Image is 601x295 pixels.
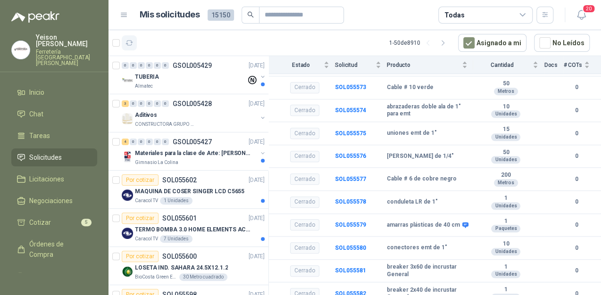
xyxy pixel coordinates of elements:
img: Company Logo [122,266,133,277]
div: Por cotizar [122,213,159,224]
b: 10 [473,103,538,111]
div: Unidades [491,248,520,255]
div: 0 [146,100,153,107]
th: Cantidad [473,56,544,74]
th: # COTs [563,56,601,74]
div: Unidades [491,202,520,210]
p: Gimnasio La Colina [135,159,178,166]
a: 0 0 0 0 0 0 GSOL005429[DATE] Company LogoTUBERIAAlmatec [122,60,267,90]
a: SOL055575 [335,130,366,137]
img: Company Logo [122,189,133,201]
b: 10 [473,240,538,248]
a: Negociaciones [11,192,97,210]
b: 1 [473,263,538,271]
a: SOL055579 [335,221,366,228]
div: 0 [138,139,145,145]
p: SOL055602 [162,177,197,183]
a: 3 0 0 0 0 0 GSOL005428[DATE] Company LogoAditivosCONSTRUCTORA GRUPO FIP [122,98,267,128]
span: 5 [81,219,92,226]
span: Producto [387,61,460,68]
img: Logo peakr [11,11,59,23]
b: abrazaderas doble ala de 1" para emt [387,103,467,118]
a: Órdenes de Compra [11,235,97,263]
b: 1 [473,195,538,202]
div: Unidades [491,110,520,118]
div: Cerrado [290,151,319,162]
p: MAQUINA DE COSER SINGER LCD C5655 [135,187,244,196]
div: 0 [154,62,161,69]
span: Solicitud [335,61,374,68]
div: Cerrado [290,197,319,208]
div: 30 Metro cuadrado [179,273,227,281]
img: Company Logo [122,75,133,86]
b: SOL055574 [335,107,366,114]
p: GSOL005427 [173,139,212,145]
p: GSOL005429 [173,62,212,69]
p: GSOL005428 [173,100,212,107]
span: Órdenes de Compra [29,239,88,260]
b: 0 [563,106,590,115]
span: Remisiones [29,271,64,281]
p: CONSTRUCTORA GRUPO FIP [135,121,194,128]
span: Chat [29,109,43,119]
div: 0 [130,62,137,69]
a: SOL055578 [335,198,366,205]
a: Por cotizarSOL055602[DATE] Company LogoMAQUINA DE COSER SINGER LCD C5655Caracol TV1 Unidades [109,171,268,209]
b: 15 [473,126,538,133]
b: 200 [473,172,538,179]
span: search [247,11,254,18]
a: Licitaciones [11,170,97,188]
div: 0 [146,139,153,145]
div: 0 [162,100,169,107]
p: Aditivos [135,111,157,120]
div: Todas [444,10,464,20]
img: Company Logo [122,228,133,239]
b: conectores emt de 1" [387,244,447,252]
div: 0 [162,62,169,69]
th: Docs [544,56,563,74]
b: SOL055577 [335,176,366,182]
b: 0 [563,244,590,253]
span: # COTs [563,61,582,68]
b: SOL055576 [335,153,366,159]
p: TUBERIA [135,73,159,82]
a: SOL055573 [335,84,366,90]
button: Asignado a mi [458,34,526,52]
div: Cerrado [290,82,319,93]
b: amarras plásticas de 40 cm [387,221,460,229]
span: Cantidad [473,61,531,68]
span: Inicio [29,87,44,98]
b: conduleta LR de 1" [387,198,438,206]
b: 0 [563,152,590,161]
div: 0 [154,139,161,145]
p: TERMO BOMBA 3.0 HOME ELEMENTS ACERO INOX [135,225,252,234]
a: Cotizar5 [11,213,97,231]
b: SOL055581 [335,267,366,274]
a: Chat [11,105,97,123]
a: Solicitudes [11,148,97,166]
b: 0 [563,266,590,275]
a: 4 0 0 0 0 0 GSOL005427[DATE] Company LogoMateriales para la clase de Arte: [PERSON_NAME]Gimnasio ... [122,136,267,166]
div: Cerrado [290,105,319,116]
p: [DATE] [249,61,265,70]
div: 0 [138,62,145,69]
p: [DATE] [249,214,265,223]
div: 0 [130,100,137,107]
div: Cerrado [290,265,319,277]
button: No Leídos [534,34,590,52]
p: SOL055601 [162,215,197,221]
img: Company Logo [122,113,133,124]
span: Tareas [29,131,50,141]
span: Cotizar [29,217,51,228]
div: Metros [494,88,518,95]
p: Caracol TV [135,235,158,243]
span: 15150 [208,9,234,21]
p: Materiales para la clase de Arte: [PERSON_NAME] [135,149,252,158]
div: 0 [138,100,145,107]
b: 0 [563,129,590,138]
a: Remisiones [11,267,97,285]
b: 0 [563,175,590,184]
b: 0 [563,197,590,206]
